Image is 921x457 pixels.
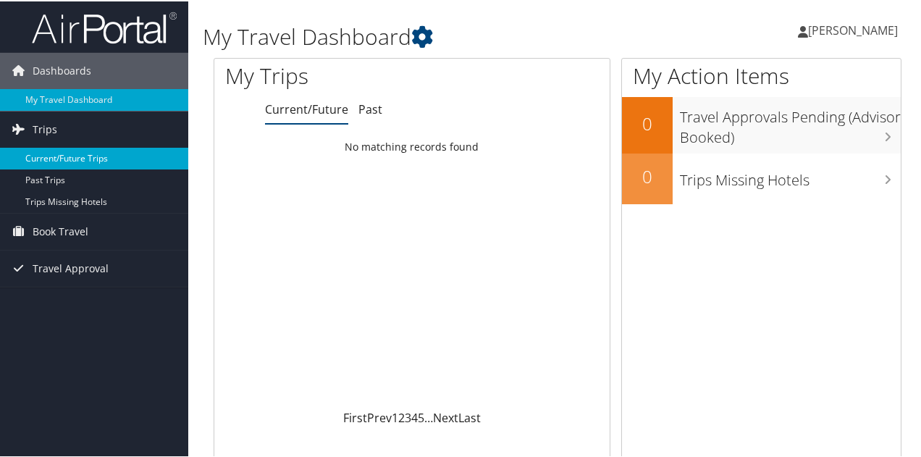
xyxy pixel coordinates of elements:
h2: 0 [622,163,673,188]
a: 5 [418,408,424,424]
h3: Travel Approvals Pending (Advisor Booked) [680,98,901,146]
img: airportal-logo.png [32,9,177,43]
span: Dashboards [33,51,91,88]
a: First [343,408,367,424]
a: Last [458,408,481,424]
span: Book Travel [33,212,88,248]
a: 4 [411,408,418,424]
a: Past [358,100,382,116]
span: Trips [33,110,57,146]
a: 0Travel Approvals Pending (Advisor Booked) [622,96,901,151]
a: Next [433,408,458,424]
span: Travel Approval [33,249,109,285]
a: 2 [398,408,405,424]
h3: Trips Missing Hotels [680,162,901,189]
a: Current/Future [265,100,348,116]
span: … [424,408,433,424]
a: Prev [367,408,392,424]
h1: My Travel Dashboard [203,20,676,51]
h2: 0 [622,110,673,135]
a: 3 [405,408,411,424]
h1: My Trips [225,59,434,90]
a: 0Trips Missing Hotels [622,152,901,203]
h1: My Action Items [622,59,901,90]
a: [PERSON_NAME] [798,7,912,51]
a: 1 [392,408,398,424]
td: No matching records found [214,133,610,159]
span: [PERSON_NAME] [808,21,898,37]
